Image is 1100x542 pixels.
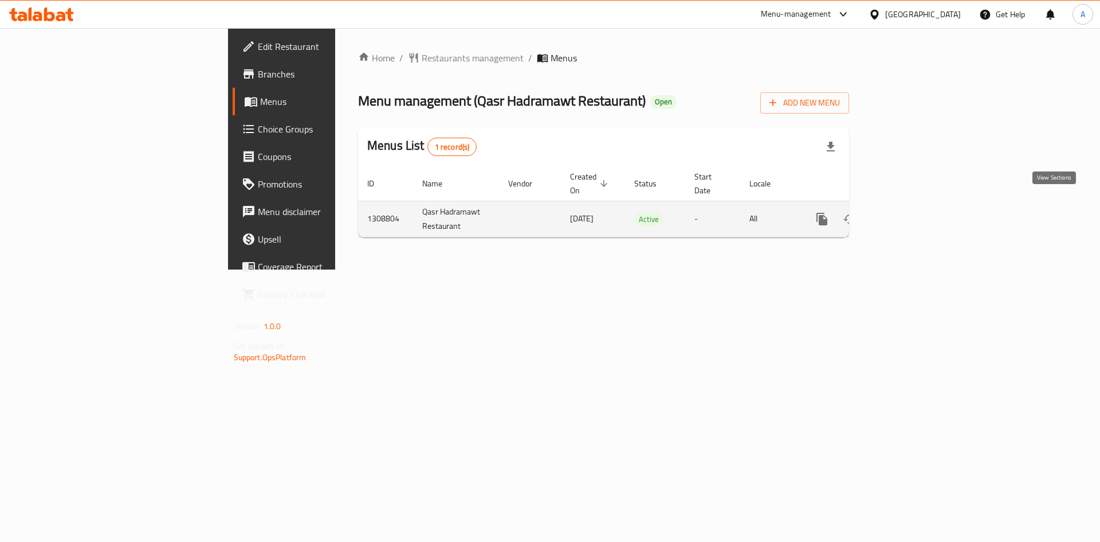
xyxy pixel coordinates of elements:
[234,319,262,334] span: Version:
[528,51,532,65] li: /
[233,225,412,253] a: Upsell
[769,96,840,110] span: Add New Menu
[650,97,677,107] span: Open
[634,212,663,226] div: Active
[260,95,403,108] span: Menus
[258,287,403,301] span: Grocery Checklist
[358,88,646,114] span: Menu management ( Qasr Hadramawt Restaurant )
[508,177,547,190] span: Vendor
[258,205,403,219] span: Menu disclaimer
[634,177,671,190] span: Status
[570,170,611,197] span: Created On
[264,319,281,334] span: 1.0.0
[258,260,403,274] span: Coverage Report
[817,133,844,161] div: Export file
[685,201,740,237] td: -
[258,67,403,81] span: Branches
[1081,8,1085,21] span: A
[367,177,389,190] span: ID
[233,280,412,308] a: Grocery Checklist
[799,166,928,201] th: Actions
[233,88,412,115] a: Menus
[367,137,477,156] h2: Menus List
[234,350,307,365] a: Support.OpsPlatform
[258,150,403,163] span: Coupons
[233,115,412,143] a: Choice Groups
[233,170,412,198] a: Promotions
[885,8,961,21] div: [GEOGRAPHIC_DATA]
[740,201,799,237] td: All
[749,177,785,190] span: Locale
[422,177,457,190] span: Name
[650,95,677,109] div: Open
[408,51,524,65] a: Restaurants management
[234,338,286,353] span: Get support on:
[358,166,928,237] table: enhanced table
[694,170,726,197] span: Start Date
[358,51,849,65] nav: breadcrumb
[760,92,849,114] button: Add New Menu
[258,122,403,136] span: Choice Groups
[233,198,412,225] a: Menu disclaimer
[761,7,831,21] div: Menu-management
[233,33,412,60] a: Edit Restaurant
[258,232,403,246] span: Upsell
[427,138,477,156] div: Total records count
[634,213,663,226] span: Active
[570,211,594,226] span: [DATE]
[422,51,524,65] span: Restaurants management
[258,177,403,191] span: Promotions
[233,143,412,170] a: Coupons
[836,205,863,233] button: Change Status
[808,205,836,233] button: more
[551,51,577,65] span: Menus
[428,142,477,153] span: 1 record(s)
[413,201,499,237] td: Qasr Hadramawt Restaurant
[233,60,412,88] a: Branches
[258,40,403,53] span: Edit Restaurant
[233,253,412,280] a: Coverage Report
